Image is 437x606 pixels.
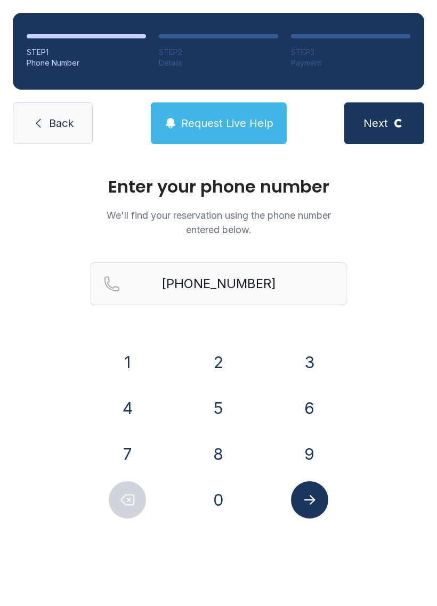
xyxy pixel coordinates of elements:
[109,435,146,473] button: 7
[291,58,410,68] div: Payment
[291,47,410,58] div: STEP 3
[291,435,328,473] button: 9
[27,47,146,58] div: STEP 1
[363,116,388,131] span: Next
[27,58,146,68] div: Phone Number
[91,208,346,237] p: We'll find your reservation using the phone number entered below.
[200,344,237,381] button: 2
[109,344,146,381] button: 1
[109,481,146,519] button: Delete number
[200,435,237,473] button: 8
[91,262,346,305] input: Reservation phone number
[49,116,74,131] span: Back
[200,481,237,519] button: 0
[181,116,273,131] span: Request Live Help
[91,178,346,195] h1: Enter your phone number
[200,389,237,427] button: 5
[159,58,278,68] div: Details
[159,47,278,58] div: STEP 2
[291,389,328,427] button: 6
[291,344,328,381] button: 3
[109,389,146,427] button: 4
[291,481,328,519] button: Submit lookup form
